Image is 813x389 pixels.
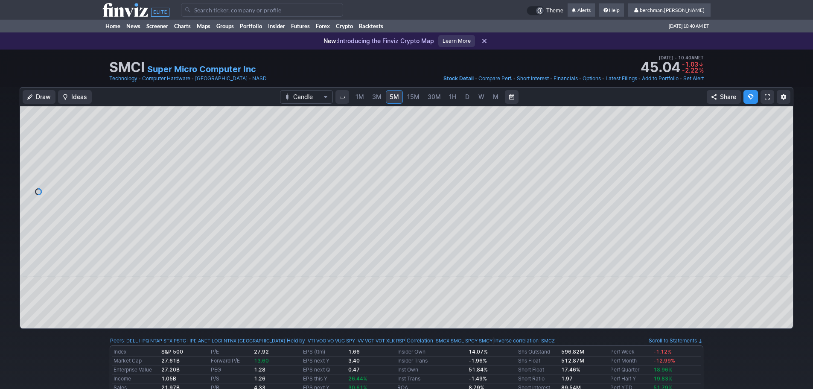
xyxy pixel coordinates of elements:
[579,74,582,83] span: •
[609,374,652,383] td: Perf Half Y
[356,93,364,100] span: 1M
[475,74,478,83] span: •
[195,74,248,83] a: [GEOGRAPHIC_DATA]
[293,93,320,101] span: Candle
[465,93,469,100] span: D
[209,348,252,357] td: P/E
[443,75,474,82] span: Stock Detail
[161,366,180,373] b: 27.20B
[254,366,265,373] b: 1.28
[333,20,356,32] a: Crypto
[460,90,474,104] a: D
[23,90,55,104] button: Draw
[335,336,345,345] a: VUG
[237,20,265,32] a: Portfolio
[346,336,355,345] a: SPY
[163,336,172,345] a: STX
[254,375,265,382] b: 1.26
[209,357,252,366] td: Forward P/E
[561,375,573,382] a: 1.97
[348,375,367,382] span: 26.44%
[640,7,705,13] span: berchman.[PERSON_NAME]
[365,336,374,345] a: VGT
[561,366,580,373] a: 17.46%
[602,74,605,83] span: •
[109,61,145,74] h1: SMCI
[112,348,160,357] td: Index
[669,20,709,32] span: [DATE] 10:40 AM ET
[561,348,584,355] b: 596.82M
[212,336,222,345] a: LOGI
[308,336,315,345] a: VTI
[568,3,595,17] a: Alerts
[396,357,467,366] td: Insider Trans
[541,336,555,345] a: SMCZ
[638,74,641,83] span: •
[475,90,488,104] a: W
[609,366,652,374] td: Perf Quarter
[550,74,553,83] span: •
[653,366,673,373] span: 18.96%
[743,90,758,104] button: Explore new features
[516,348,559,357] td: Shs Outstand
[675,55,677,60] span: •
[356,336,364,345] a: IVV
[683,74,704,83] a: Set Alert
[606,74,637,83] a: Latest Filings
[682,61,698,68] span: -1.03
[478,93,484,100] span: W
[187,336,197,345] a: HPE
[301,357,346,366] td: EPS next Y
[348,348,360,355] b: 1.66
[469,375,487,382] b: -1.49%
[224,336,236,345] a: NTNX
[110,337,124,344] a: Peers
[561,357,584,364] b: 512.87M
[301,366,346,374] td: EPS next Q
[583,74,601,83] a: Options
[609,357,652,366] td: Perf Month
[139,336,149,345] a: HPQ
[150,336,162,345] a: NTAP
[707,90,741,104] button: Share
[489,90,502,104] a: M
[438,35,475,47] a: Learn More
[126,336,138,345] a: DELL
[213,20,237,32] a: Groups
[407,93,420,100] span: 15M
[407,337,433,344] a: Correlation
[478,75,512,82] span: Compare Perf.
[142,74,190,83] a: Computer Hardware
[659,54,704,61] span: [DATE] 10:40AM ET
[36,93,51,101] span: Draw
[628,3,711,17] a: berchman.[PERSON_NAME]
[71,93,87,101] span: Ideas
[518,375,545,382] a: Short Ratio
[469,357,487,364] b: -1.96%
[301,374,346,383] td: EPS this Y
[606,75,637,82] span: Latest Filings
[323,37,338,44] span: New:
[161,375,176,382] b: 1.05B
[396,336,405,345] a: RSP
[699,67,704,74] span: %
[174,336,186,345] a: PSTG
[348,357,360,364] b: 3.40
[679,74,682,83] span: •
[761,90,774,104] a: Fullscreen
[352,90,368,104] a: 1M
[494,337,539,344] a: Inverse correlation
[58,90,92,104] button: Ideas
[449,93,456,100] span: 1H
[254,348,269,355] b: 27.92
[112,357,160,366] td: Market Cap
[493,93,498,100] span: M
[465,336,478,345] a: SPCY
[513,74,516,83] span: •
[368,90,385,104] a: 3M
[191,74,194,83] span: •
[372,93,382,100] span: 3M
[376,336,385,345] a: VOT
[327,336,334,345] a: VO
